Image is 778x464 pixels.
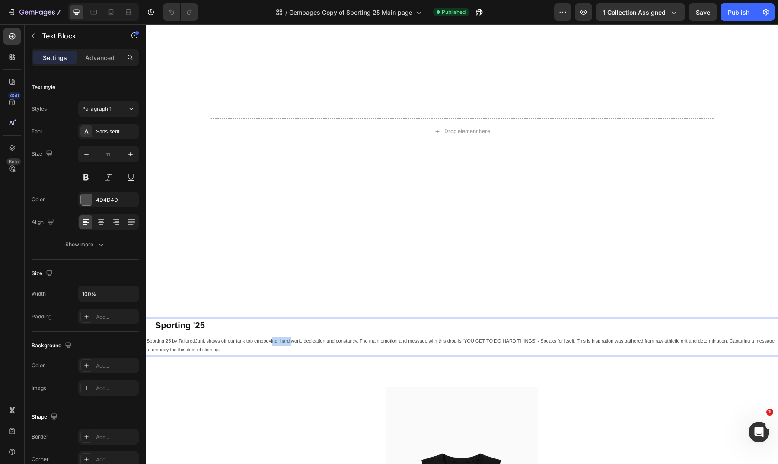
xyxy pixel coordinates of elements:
iframe: Design area [146,24,778,464]
span: Gempages Copy of Sporting 25 Main page [289,8,412,17]
span: 1 [766,409,773,416]
div: Undo/Redo [163,3,198,21]
div: Color [32,362,45,369]
div: Width [32,290,46,298]
div: Border [32,433,48,441]
p: Settings [43,53,67,62]
div: Sans-serif [96,128,137,136]
div: Font [32,127,42,135]
span: / [285,8,287,17]
div: 4D4D4D [96,196,137,204]
p: Sporting 25 by TailoredJunk shows off our tank top embodying; hard work, dedication and constancy... [1,313,631,330]
div: Corner [32,455,49,463]
div: Add... [96,385,137,392]
p: Advanced [85,53,115,62]
iframe: Intercom live chat [749,422,769,442]
div: Align [32,216,56,228]
span: 1 collection assigned [603,8,666,17]
div: Add... [96,433,137,441]
h2: Sporting '25 [9,295,632,308]
span: Published [442,8,466,16]
div: Publish [728,8,749,17]
div: Add... [96,362,137,370]
button: Paragraph 1 [78,101,139,117]
div: Show more [65,240,105,249]
div: Image [32,384,47,392]
button: Show more [32,237,139,252]
div: Text style [32,83,55,91]
div: Styles [32,105,47,113]
div: 450 [8,92,21,99]
div: Padding [32,313,51,321]
span: Paragraph 1 [82,105,112,113]
div: Background [32,340,73,352]
div: Size [32,148,54,160]
input: Auto [79,286,138,302]
div: Size [32,268,54,280]
div: Beta [6,158,21,165]
span: Save [696,9,710,16]
p: 7 [57,7,61,17]
div: Drop element here [299,104,344,111]
div: Add... [96,313,137,321]
button: Save [689,3,717,21]
button: Publish [721,3,757,21]
button: 7 [3,3,64,21]
div: Shape [32,411,59,423]
p: Text Block [42,31,115,41]
div: Color [32,196,45,203]
div: Add... [96,456,137,464]
button: 1 collection assigned [596,3,685,21]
